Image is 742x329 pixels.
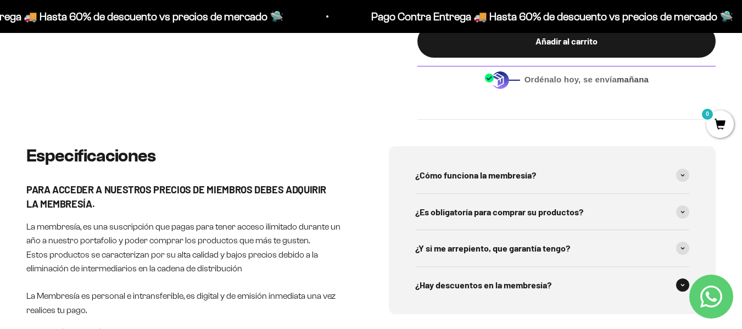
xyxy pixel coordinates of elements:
[26,289,354,317] p: La Membresía es personal e intransferible, es digital y de emisión inmediata una vez realices tu ...
[370,8,732,25] p: Pago Contra Entrega 🚚 Hasta 60% de descuento vs precios de mercado 🛸
[415,194,690,230] summary: ¿Es obligatoría para comprar su productos?
[415,205,583,219] span: ¿Es obligatoría para comprar su productos?
[178,164,227,182] button: Enviar
[26,220,354,276] p: La membresía, es una suscripción que pagas para tener acceso ilimitado durante un año a nuestro p...
[26,146,354,165] h2: Especificaciones
[484,71,520,89] img: Despacho sin intermediarios
[13,18,227,43] p: ¿Qué te daría la seguridad final para añadir este producto a tu carrito?
[417,25,716,58] button: Añadir al carrito
[617,75,649,84] b: mañana
[13,52,227,82] div: Un aval de expertos o estudios clínicos en la página.
[701,108,714,121] mark: 0
[180,164,226,182] span: Enviar
[415,168,536,182] span: ¿Cómo funciona la membresía?
[13,85,227,104] div: Más detalles sobre la fecha exacta de entrega.
[13,107,227,126] div: Un mensaje de garantía de satisfacción visible.
[415,241,570,255] span: ¿Y si me arrepiento, que garantía tengo?
[439,34,694,48] div: Añadir al carrito
[415,230,690,266] summary: ¿Y si me arrepiento, que garantía tengo?
[415,157,690,193] summary: ¿Cómo funciona la membresía?
[26,183,326,209] strong: PARA ACCEDER A NUESTROS PRECIOS DE MIEMBROS DEBES ADQUIRIR LA MEMBRESÍA.
[13,129,227,158] div: La confirmación de la pureza de los ingredientes.
[415,278,551,292] span: ¿Hay descuentos en la membresía?
[525,74,649,86] span: Ordénalo hoy, se envía
[706,119,734,131] a: 0
[415,267,690,303] summary: ¿Hay descuentos en la membresía?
